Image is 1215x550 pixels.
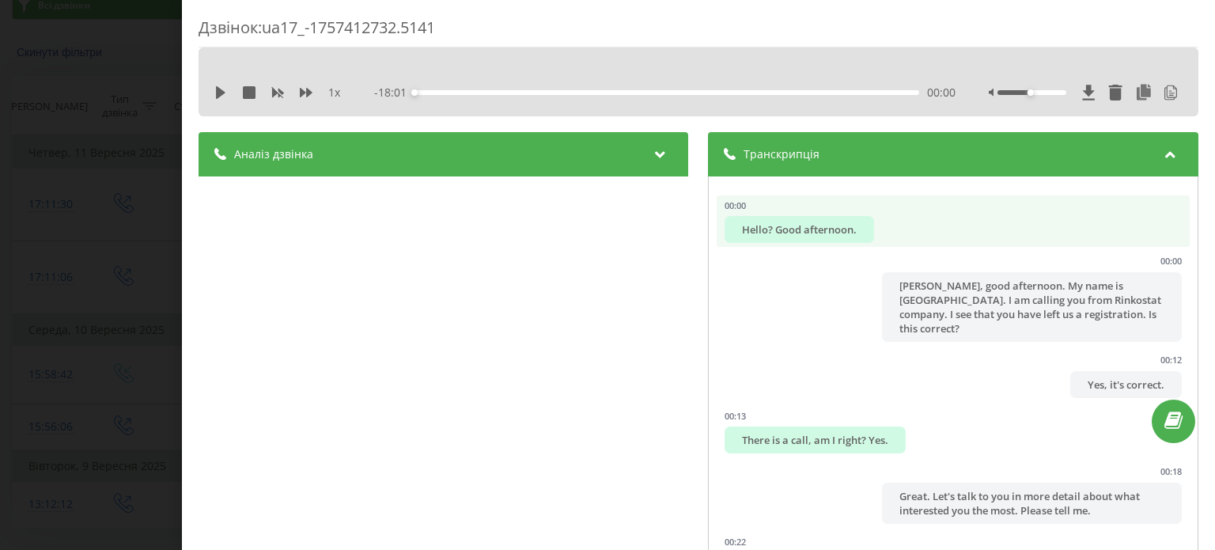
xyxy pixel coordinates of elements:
span: Транскрипція [744,146,820,162]
div: 00:13 [725,410,747,422]
div: 00:12 [1160,354,1182,366]
div: [PERSON_NAME], good afternoon. My name is [GEOGRAPHIC_DATA]. I am calling you from Rinkostat comp... [883,272,1182,343]
div: Accessibility label [1028,89,1034,96]
div: 00:00 [1160,255,1182,267]
div: Yes, it's correct. [1070,371,1182,398]
span: 1 x [328,85,340,101]
div: 00:00 [725,199,747,211]
div: Дзвінок : ua17_-1757412732.5141 [199,17,1198,47]
span: 00:00 [927,85,956,101]
span: Аналіз дзвінка [234,146,313,162]
span: - 18:01 [375,85,415,101]
div: Hello? Good afternoon. [725,216,875,243]
div: 00:22 [725,536,747,548]
div: 00:18 [1160,465,1182,477]
div: Great. Let's talk to you in more detail about what interested you the most. Please tell me. [883,483,1182,524]
div: There is a call, am I right? Yes. [725,427,907,453]
div: Accessibility label [412,89,418,96]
